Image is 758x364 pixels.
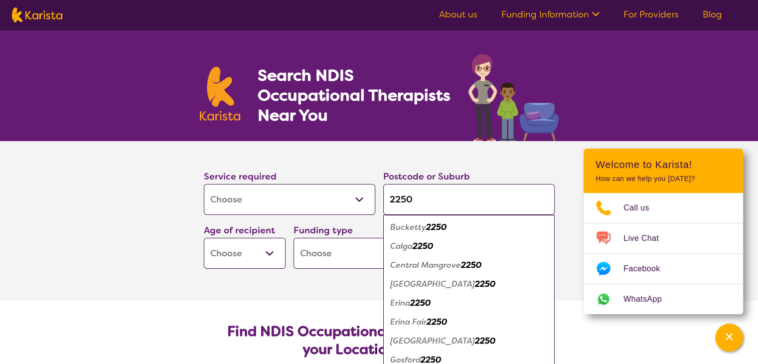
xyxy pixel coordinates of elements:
label: Funding type [294,224,353,236]
label: Service required [204,171,277,182]
div: Channel Menu [584,149,743,314]
ul: Choose channel [584,193,743,314]
h2: Welcome to Karista! [596,159,731,171]
span: Live Chat [623,231,671,246]
img: occupational-therapy [468,54,559,141]
span: Facebook [623,261,672,276]
em: Erina [390,298,410,308]
em: 2250 [475,336,495,346]
div: Erina Fair 2250 [388,313,550,332]
img: Karista logo [200,67,241,121]
a: About us [439,8,477,20]
input: Type [383,184,555,215]
a: Web link opens in a new tab. [584,284,743,314]
p: How can we help you [DATE]? [596,175,731,183]
em: 2250 [410,298,431,308]
div: East Gosford 2250 [388,275,550,294]
div: Calga 2250 [388,237,550,256]
em: Bucketty [390,222,426,232]
em: 2250 [426,222,447,232]
h2: Find NDIS Occupational Therapists based on your Location & Needs [212,323,547,359]
a: Funding Information [501,8,600,20]
span: WhatsApp [623,292,674,307]
div: Erina 2250 [388,294,550,313]
a: Blog [703,8,722,20]
img: Karista logo [12,7,62,22]
em: Erina Fair [390,317,427,327]
span: Call us [623,200,661,215]
button: Channel Menu [715,324,743,352]
em: [GEOGRAPHIC_DATA] [390,279,475,289]
div: Bucketty 2250 [388,218,550,237]
em: 2250 [461,260,481,270]
div: Central Mangrove 2250 [388,256,550,275]
em: Calga [390,241,413,251]
em: 2250 [413,241,433,251]
h1: Search NDIS Occupational Therapists Near You [257,65,451,125]
div: Glenworth Valley 2250 [388,332,550,351]
label: Age of recipient [204,224,275,236]
em: Central Mangrove [390,260,461,270]
em: 2250 [427,317,447,327]
em: 2250 [475,279,495,289]
a: For Providers [623,8,679,20]
label: Postcode or Suburb [383,171,470,182]
em: [GEOGRAPHIC_DATA] [390,336,475,346]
